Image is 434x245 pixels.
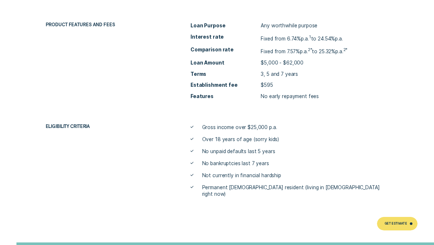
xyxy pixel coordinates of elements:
[261,93,319,100] p: No early repayment fees
[300,48,307,54] span: Per Annum
[190,34,261,40] span: Interest rate
[190,46,261,53] span: Comparison rate
[190,59,261,66] span: Loan Amount
[202,124,277,131] span: Gross income over $25,000 p.a.
[300,48,307,54] span: p.a.
[335,48,343,54] span: p.a.
[335,35,343,41] span: p.a.
[202,136,279,143] span: Over 18 years of age (sorry kids)
[261,34,343,42] p: Fixed from 6.74% to 24.54%
[261,46,347,55] p: Fixed from 7.57% to 25.32%
[202,160,269,167] span: No bankruptcies last 7 years
[202,184,389,198] span: Permanent [DEMOGRAPHIC_DATA] resident (living in [DEMOGRAPHIC_DATA] right now)
[377,217,417,230] a: Get Estimate
[190,93,261,100] span: Features
[335,35,343,41] span: Per Annum
[309,34,311,39] sup: 1
[202,148,275,155] span: No unpaid defaults last 5 years
[43,22,159,27] div: Product features and fees
[301,35,309,41] span: p.a.
[190,22,261,29] span: Loan Purpose
[43,124,159,129] div: Eligibility criteria
[261,82,273,89] p: $595
[261,59,303,66] p: $5,000 - $62,000
[301,35,309,41] span: Per Annum
[261,22,317,29] p: Any worthwhile purpose
[261,71,298,78] p: 3, 5 and 7 years
[202,172,281,179] span: Not currently in financial hardship
[190,82,261,89] span: Establishment fee
[335,48,343,54] span: Per Annum
[190,71,261,78] span: Terms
